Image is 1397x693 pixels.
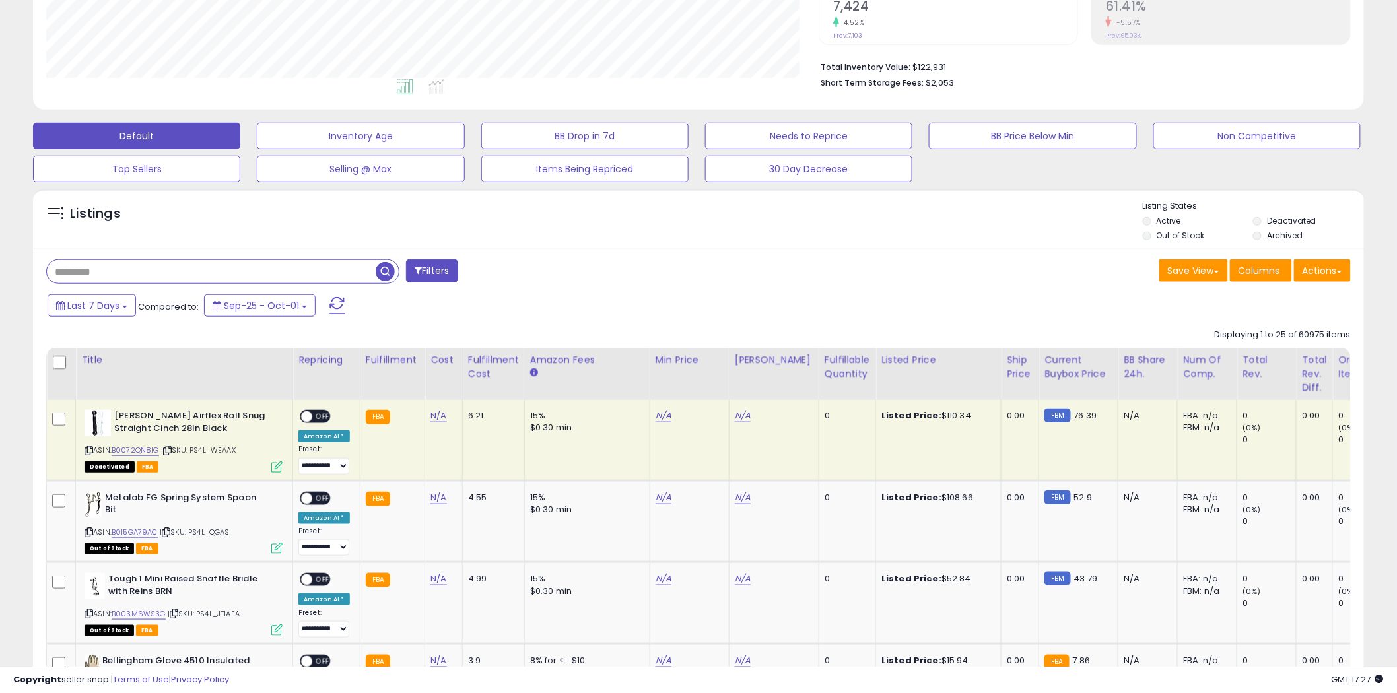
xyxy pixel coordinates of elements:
a: N/A [430,572,446,585]
div: 0 [1338,597,1392,609]
div: 0.00 [1302,410,1322,422]
span: 52.9 [1074,491,1093,504]
div: Current Buybox Price [1044,353,1112,381]
div: Min Price [656,353,724,367]
div: Cost [430,353,457,367]
div: 0 [1243,492,1296,504]
div: FBA: n/a [1183,492,1227,504]
span: OFF [312,492,333,504]
div: FBM: n/a [1183,504,1227,515]
div: $0.30 min [530,585,640,597]
p: Listing States: [1143,200,1364,213]
div: seller snap | | [13,674,229,686]
li: $122,931 [821,58,1341,74]
small: FBA [366,573,390,587]
div: 4.55 [468,492,514,504]
a: N/A [430,491,446,504]
h5: Listings [70,205,121,223]
div: 0.00 [1302,492,1322,504]
small: (0%) [1243,586,1261,597]
label: Deactivated [1267,215,1316,226]
div: Fulfillable Quantity [825,353,870,381]
a: N/A [656,654,671,667]
a: N/A [735,654,751,667]
span: Last 7 Days [67,299,119,312]
div: Total Rev. Diff. [1302,353,1327,395]
span: 43.79 [1074,572,1098,585]
div: 4.99 [468,573,514,585]
div: 0 [1243,597,1296,609]
div: $0.30 min [530,422,640,434]
span: FBA [137,461,159,473]
button: Inventory Age [257,123,464,149]
div: Num of Comp. [1183,353,1231,381]
img: 31tSvH4zWTL._SL40_.jpg [85,492,102,518]
div: 0 [1243,410,1296,422]
button: Save View [1159,259,1228,282]
a: N/A [735,491,751,504]
div: FBA: n/a [1183,573,1227,585]
a: N/A [656,572,671,585]
div: Preset: [298,527,350,556]
div: 0 [1338,573,1392,585]
div: N/A [1124,573,1167,585]
span: OFF [312,574,333,585]
div: 0 [1338,410,1392,422]
div: ASIN: [85,410,283,471]
small: (0%) [1338,586,1357,597]
span: | SKU: PS4L_JTIAEA [168,609,240,619]
button: BB Price Below Min [929,123,1136,149]
a: N/A [735,409,751,422]
div: [PERSON_NAME] [735,353,813,367]
div: Repricing [298,353,355,367]
button: Filters [406,259,458,282]
b: Listed Price: [881,409,941,422]
span: | SKU: PS4L_WEAAX [161,445,236,455]
div: Total Rev. [1243,353,1291,381]
a: N/A [735,572,751,585]
strong: Copyright [13,673,61,686]
div: Preset: [298,445,350,475]
div: 0.00 [1007,492,1029,504]
a: Privacy Policy [171,673,229,686]
span: All listings that are currently out of stock and unavailable for purchase on Amazon [85,625,134,636]
b: Metalab FG Spring System Spoon Bit [105,492,265,519]
a: N/A [656,491,671,504]
div: N/A [1124,492,1167,504]
b: Tough 1 Mini Raised Snaffle Bridle with Reins BRN [108,573,269,601]
span: Columns [1239,264,1280,277]
button: Top Sellers [33,156,240,182]
a: B0072QN8IG [112,445,159,456]
div: 0 [825,492,866,504]
div: 0 [1243,434,1296,445]
div: 0 [825,573,866,585]
span: $2,053 [926,77,954,89]
span: 7.86 [1073,654,1091,667]
span: 76.39 [1074,409,1097,422]
img: 311hT932xIL._SL40_.jpg [85,573,105,599]
span: Sep-25 - Oct-01 [224,299,299,312]
small: (0%) [1338,504,1357,515]
button: BB Drop in 7d [481,123,689,149]
small: FBA [366,492,390,506]
div: Listed Price [881,353,996,367]
div: ASIN: [85,492,283,553]
span: Compared to: [138,300,199,313]
small: Prev: 65.03% [1106,32,1141,40]
b: Total Inventory Value: [821,61,910,73]
a: Terms of Use [113,673,169,686]
div: FBM: n/a [1183,585,1227,597]
label: Active [1157,215,1181,226]
div: Fulfillment Cost [468,353,519,381]
div: 0 [825,410,866,422]
div: 0 [1338,515,1392,527]
div: 0.00 [1007,410,1029,422]
span: All listings that are currently out of stock and unavailable for purchase on Amazon [85,543,134,554]
a: N/A [430,654,446,667]
b: [PERSON_NAME] Airflex Roll Snug Straight Cinch 28In Black [114,410,275,438]
button: Non Competitive [1153,123,1361,149]
button: Needs to Reprice [705,123,912,149]
div: 15% [530,410,640,422]
span: FBA [136,625,158,636]
div: Displaying 1 to 25 of 60975 items [1215,329,1351,341]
